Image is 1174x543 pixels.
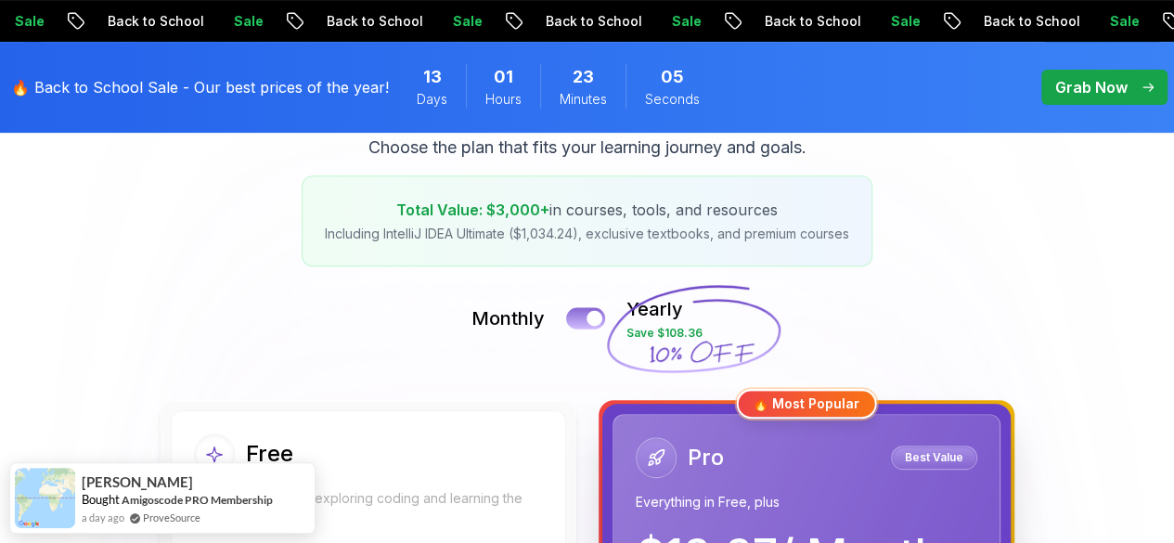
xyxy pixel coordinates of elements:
p: Sale [871,12,931,31]
p: Back to School [964,12,1090,31]
span: a day ago [82,510,124,525]
p: Back to School [88,12,214,31]
p: Back to School [745,12,871,31]
p: Monthly [471,305,545,331]
span: Minutes [560,90,607,109]
span: 5 Seconds [661,64,684,90]
p: 🔥 Back to School Sale - Our best prices of the year! [11,76,389,98]
p: Ideal for beginners exploring coding and learning the basics for free. [194,489,543,526]
span: Hours [485,90,522,109]
span: 1 Hours [494,64,513,90]
p: Sale [1090,12,1150,31]
a: Amigoscode PRO Membership [122,493,273,507]
p: Sale [214,12,274,31]
span: Seconds [645,90,700,109]
p: Everything in Free, plus [636,493,977,511]
span: Bought [82,492,120,507]
span: [PERSON_NAME] [82,474,193,490]
span: Total Value: $3,000+ [396,200,549,219]
p: in courses, tools, and resources [325,199,849,221]
p: Choose the plan that fits your learning journey and goals. [368,135,806,161]
span: 23 Minutes [573,64,594,90]
p: Including IntelliJ IDEA Ultimate ($1,034.24), exclusive textbooks, and premium courses [325,225,849,243]
p: Back to School [307,12,433,31]
h2: Pro [688,443,724,472]
img: provesource social proof notification image [15,468,75,528]
p: Best Value [894,448,974,467]
p: Sale [652,12,712,31]
p: Grab Now [1055,76,1128,98]
a: ProveSource [143,510,200,525]
p: Sale [433,12,493,31]
span: Days [417,90,447,109]
h2: Free [246,439,293,469]
span: 13 Days [423,64,442,90]
p: Back to School [526,12,652,31]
